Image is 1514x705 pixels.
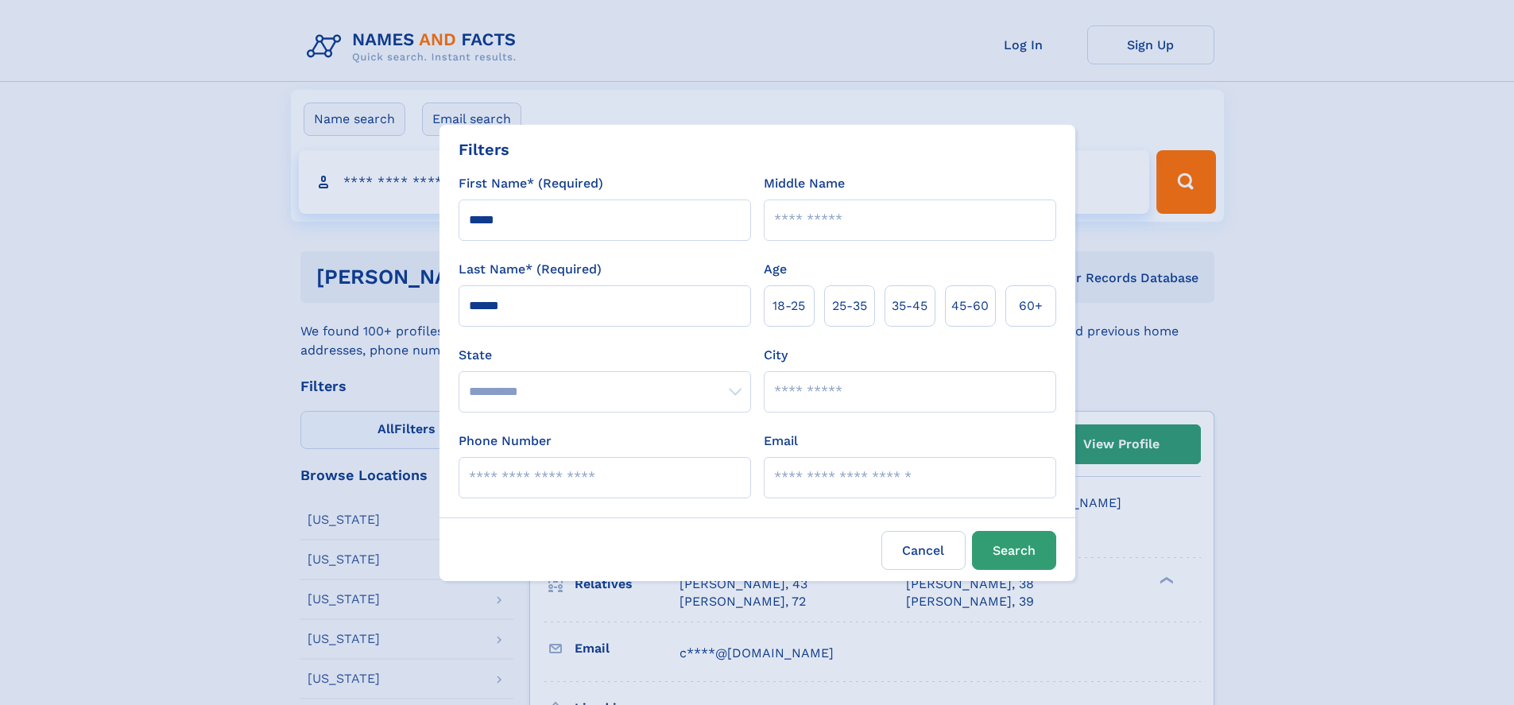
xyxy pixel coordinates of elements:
[764,346,788,365] label: City
[832,296,867,316] span: 25‑35
[772,296,805,316] span: 18‑25
[1019,296,1043,316] span: 60+
[459,174,603,193] label: First Name* (Required)
[764,432,798,451] label: Email
[764,174,845,193] label: Middle Name
[972,531,1056,570] button: Search
[892,296,927,316] span: 35‑45
[459,138,509,161] div: Filters
[459,432,552,451] label: Phone Number
[881,531,966,570] label: Cancel
[459,346,751,365] label: State
[951,296,989,316] span: 45‑60
[764,260,787,279] label: Age
[459,260,602,279] label: Last Name* (Required)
